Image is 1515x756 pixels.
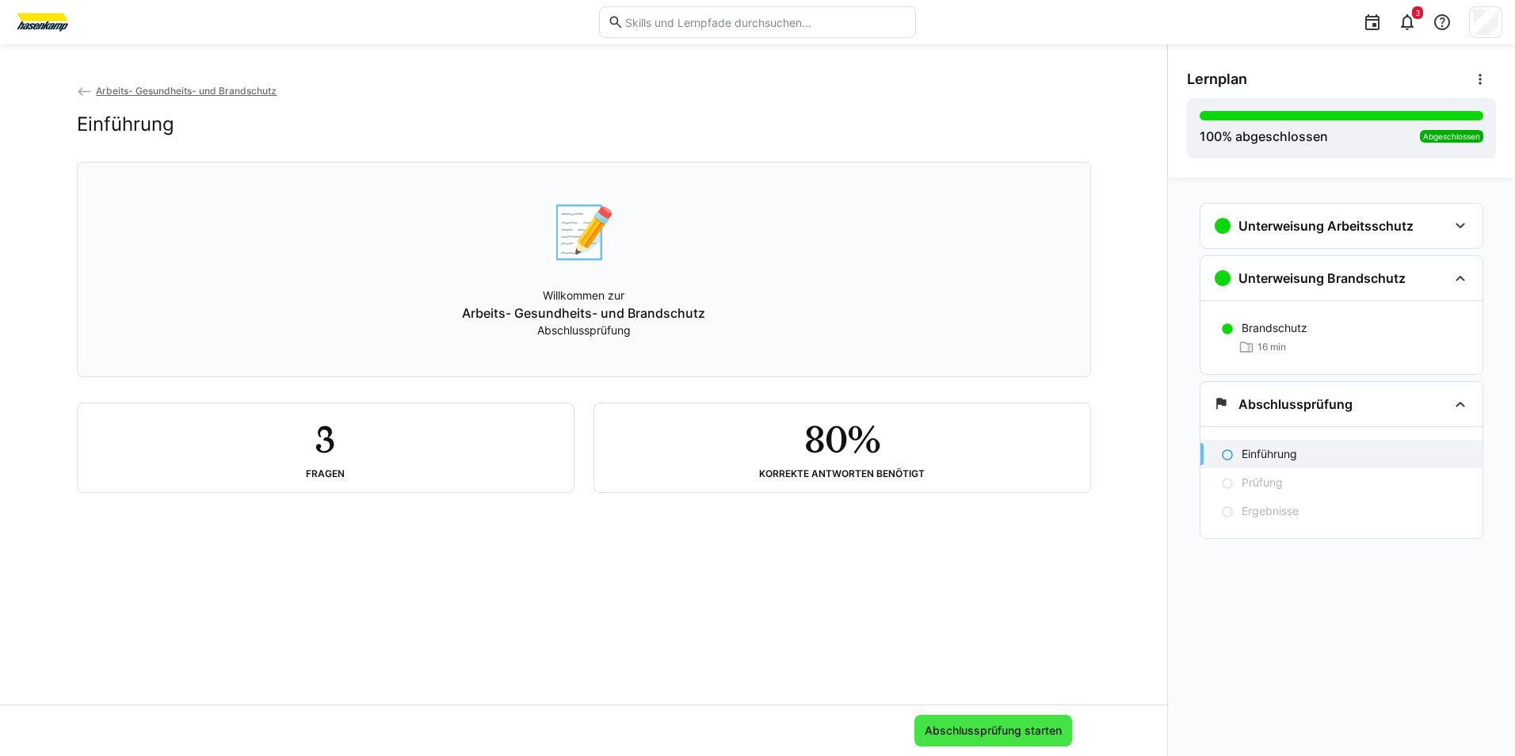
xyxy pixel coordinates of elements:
span: Arbeits- Gesundheits- und Brandschutz [96,85,277,97]
div: Fragen [306,468,345,479]
h2: 80% [804,416,879,462]
p: Abschlussprüfung [537,323,631,338]
h2: 3 [315,416,334,462]
h2: Einführung [77,113,174,136]
p: Brandschutz [1242,320,1307,336]
p: Ergebnisse [1242,503,1299,519]
h3: Unterweisung Arbeitsschutz [1238,218,1414,234]
p: Prüfung [1242,475,1283,491]
span: Abgeschlossen [1423,132,1480,141]
div: 📝 [552,200,616,262]
p: Willkommen zur [543,288,624,304]
h3: Abschlussprüfung [1238,396,1353,412]
p: Arbeits- Gesundheits- und Brandschutz [462,304,705,323]
h3: Unterweisung Brandschutz [1238,270,1406,286]
span: 3 [1415,8,1420,17]
a: Arbeits- Gesundheits- und Brandschutz [77,85,277,97]
input: Skills und Lernpfade durchsuchen… [624,15,907,29]
span: 16 min [1257,341,1286,353]
span: Lernplan [1187,71,1247,88]
div: % abgeschlossen [1200,127,1328,146]
span: Abschlussprüfung starten [922,723,1064,739]
div: Korrekte Antworten benötigt [759,468,925,479]
span: 100 [1200,128,1222,144]
p: Einführung [1242,446,1297,462]
button: Abschlussprüfung starten [914,715,1072,746]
